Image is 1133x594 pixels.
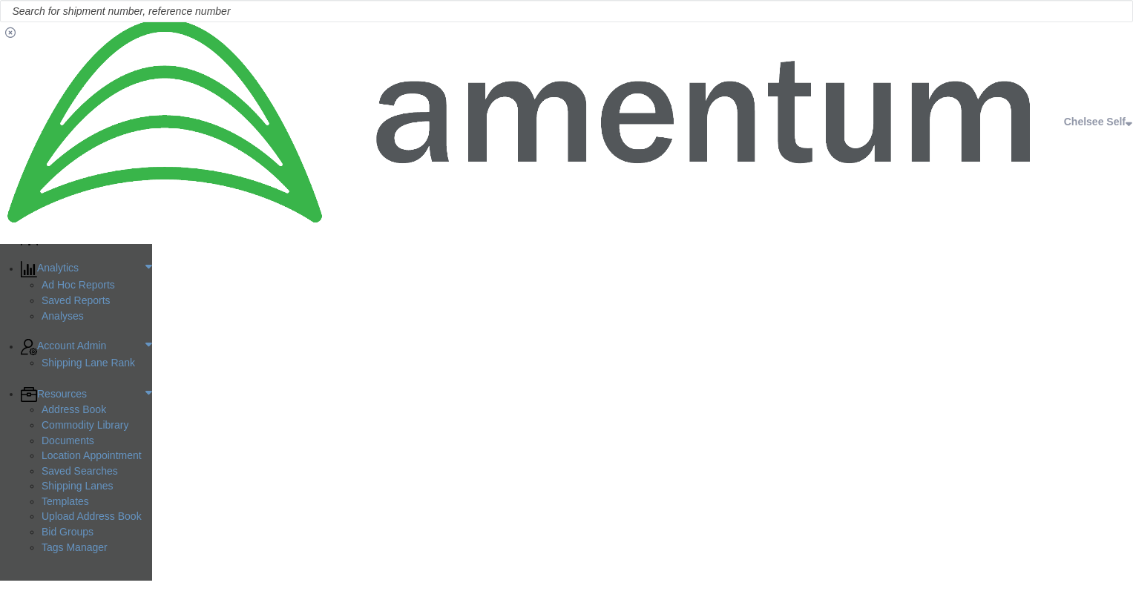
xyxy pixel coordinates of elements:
a: Location Appointment [42,449,152,463]
span: Chelsee Self [1064,116,1126,128]
a: Ad Hoc Reports [42,278,152,293]
a: Address Book [42,403,152,418]
span: Analyses [42,309,84,324]
a: Tags Manager [42,541,152,555]
a: Documents [42,434,152,449]
span: Commodity Library [42,418,128,433]
span: Bid Groups [42,525,93,540]
span: Account Admin [37,339,106,355]
a: Templates [42,495,152,509]
span: Upload Address Book [42,509,142,524]
span: Saved Searches [42,464,118,479]
a: Bid Groups [42,525,152,540]
span: Resources [37,387,87,402]
span: Shipping Lanes [42,479,114,494]
span: Tags Manager [42,541,108,555]
span: Documents [42,434,94,449]
a: Shipping Lanes [42,479,152,494]
a: Saved Searches [42,464,152,479]
span: Ad Hoc Reports [42,278,115,293]
span: Templates [42,495,89,509]
a: Saved Reports [42,294,152,308]
a: Account Admin [21,339,152,355]
span: Saved Reports [42,294,111,308]
button: Chelsee Self [1063,113,1133,131]
a: Commodity Library [42,418,152,433]
a: Analyses [42,309,152,324]
span: Address Book [42,403,106,418]
a: Upload Address Book [42,509,152,524]
span: Analytics [37,261,79,277]
span: Shipping Lane Rank [42,356,135,371]
a: Shipping Lane Rank [42,356,152,371]
a: Analytics [21,261,152,277]
a: Resources [21,387,152,402]
span: Location Appointment [42,449,142,463]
